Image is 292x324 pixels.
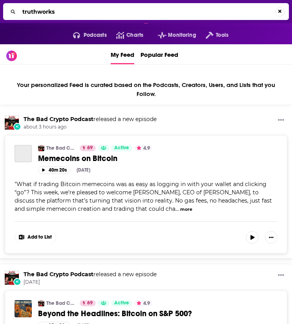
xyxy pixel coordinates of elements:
[24,116,93,123] a: The Bad Crypto Podcast
[141,44,178,64] a: Popular Feed
[114,299,129,307] span: Active
[196,29,228,42] button: open menu
[19,5,275,18] input: Search...
[216,30,228,41] span: Tools
[13,278,21,286] div: New Episode
[24,271,157,278] h3: released a new episode
[24,271,93,278] a: The Bad Crypto Podcast
[148,29,196,42] button: open menu
[46,145,75,151] a: The Bad Crypto Podcast
[111,46,134,63] span: My Feed
[134,300,152,306] button: 4.9
[134,145,152,151] button: 4.9
[3,3,289,20] div: Search...
[111,145,132,151] a: Active
[114,144,129,152] span: Active
[15,145,32,162] a: Memecoins on Bitcoin
[15,231,56,244] button: Show More Button
[13,123,21,130] div: New Episode
[107,29,143,42] a: Charts
[5,116,19,130] img: The Bad Crypto Podcast
[5,271,19,285] img: The Bad Crypto Podcast
[24,124,157,130] span: about 3 hours ago
[38,300,44,306] img: The Bad Crypto Podcast
[87,144,93,152] span: 69
[38,309,192,319] span: Beyond the Headlines: Bitcoin on S&P 500?
[15,181,272,212] span: "
[15,181,272,212] span: What if trading Bitcoin memecoins was as easy as logging in with your wallet and clicking “go”? T...
[265,231,277,244] button: Show More Button
[46,300,75,306] a: The Bad Crypto Podcast
[275,116,287,125] button: Show More Button
[24,279,157,286] span: [DATE]
[87,299,93,307] span: 69
[180,206,192,213] button: more
[38,309,277,319] a: Beyond the Headlines: Bitcoin on S&P 500?
[126,30,143,41] span: Charts
[168,30,196,41] span: Monitoring
[15,300,32,317] img: Beyond the Headlines: Bitcoin on S&P 500?
[38,154,117,163] span: Memecoins on Bitcoin
[38,167,70,174] button: 40m 20s
[77,167,90,173] div: [DATE]
[64,29,107,42] button: open menu
[84,30,107,41] span: Podcasts
[141,46,178,63] span: Popular Feed
[80,300,96,306] a: 69
[175,205,179,212] span: ...
[24,116,157,123] h3: released a new episode
[275,271,287,281] button: Show More Button
[111,44,134,64] a: My Feed
[111,300,132,306] a: Active
[38,145,44,151] img: The Bad Crypto Podcast
[27,234,52,240] span: Add to List
[80,145,96,151] a: 69
[38,154,277,163] a: Memecoins on Bitcoin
